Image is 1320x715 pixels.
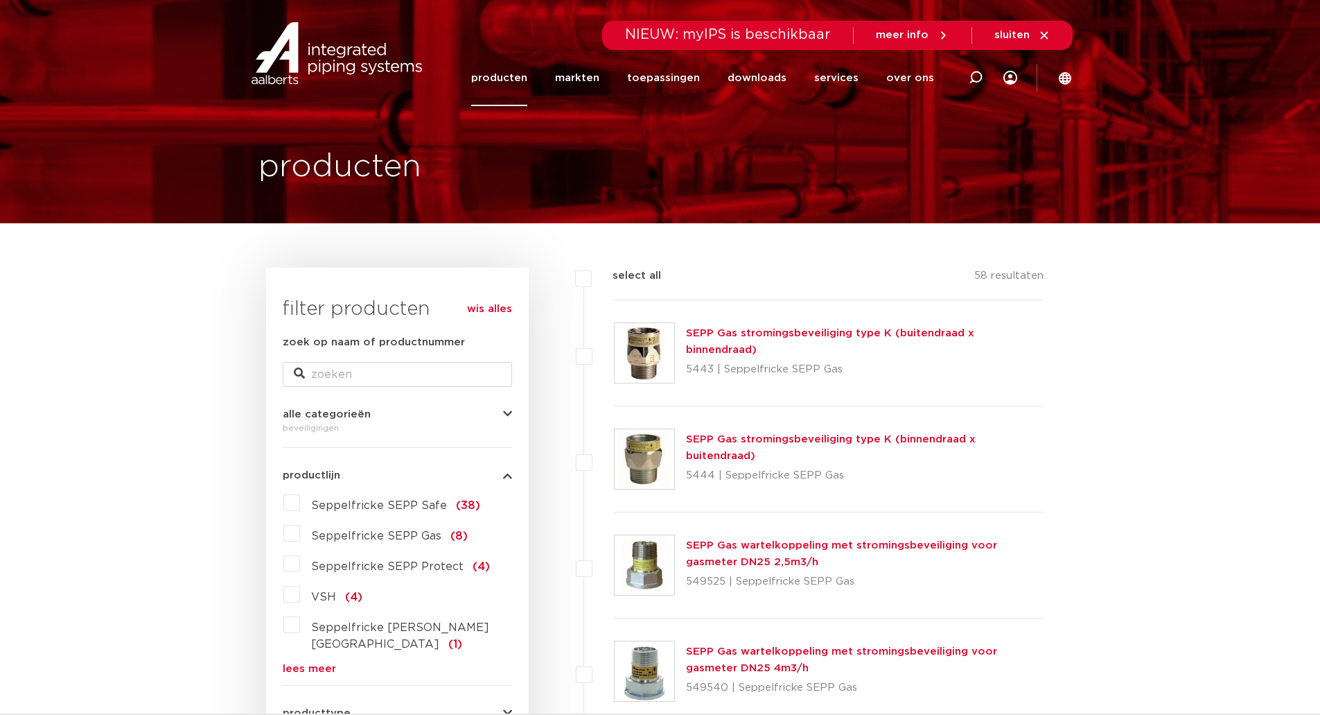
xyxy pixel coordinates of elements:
span: meer info [876,30,929,40]
img: Thumbnail for SEPP Gas stromingsbeveiliging type K (binnendraad x buitendraad) [615,429,674,489]
label: zoek op naam of productnummer [283,334,465,351]
span: Seppelfricke SEPP Protect [311,561,464,572]
div: beveiligingen [283,420,512,436]
a: markten [555,50,599,106]
button: productlijn [283,470,512,481]
h1: producten [258,145,421,189]
img: Thumbnail for SEPP Gas wartelkoppeling met stromingsbeveiliging voor gasmeter DN25 4m3/h [615,641,674,701]
span: NIEUW: myIPS is beschikbaar [625,28,831,42]
a: over ons [886,50,934,106]
p: 5444 | Seppelfricke SEPP Gas [686,465,1044,487]
a: downloads [728,50,786,106]
span: (38) [456,500,480,511]
a: services [814,50,859,106]
a: sluiten [994,29,1050,42]
p: 58 resultaten [974,268,1044,289]
a: producten [471,50,527,106]
a: SEPP Gas stromingsbeveiliging type K (buitendraad x binnendraad) [686,328,974,355]
label: select all [592,268,661,284]
a: lees meer [283,664,512,674]
span: (4) [473,561,490,572]
span: Seppelfricke SEPP Safe [311,500,447,511]
h3: filter producten [283,295,512,323]
span: alle categorieën [283,409,371,420]
img: Thumbnail for SEPP Gas stromingsbeveiliging type K (buitendraad x binnendraad) [615,323,674,383]
span: sluiten [994,30,1030,40]
span: (4) [345,592,362,603]
span: (8) [450,531,468,542]
a: SEPP Gas wartelkoppeling met stromingsbeveiliging voor gasmeter DN25 2,5m3/h [686,540,997,567]
nav: Menu [471,50,934,106]
img: Thumbnail for SEPP Gas wartelkoppeling met stromingsbeveiliging voor gasmeter DN25 2,5m3/h [615,535,674,595]
a: meer info [876,29,949,42]
a: wis alles [467,301,512,318]
p: 549525 | Seppelfricke SEPP Gas [686,571,1044,593]
div: my IPS [1003,50,1017,106]
span: Seppelfricke SEPP Gas [311,531,441,542]
a: toepassingen [627,50,700,106]
p: 549540 | Seppelfricke SEPP Gas [686,677,1044,699]
span: productlijn [283,470,340,481]
input: zoeken [283,362,512,387]
a: SEPP Gas stromingsbeveiliging type K (binnendraad x buitendraad) [686,434,976,461]
button: alle categorieën [283,409,512,420]
p: 5443 | Seppelfricke SEPP Gas [686,359,1044,381]
span: (1) [448,639,462,650]
a: SEPP Gas wartelkoppeling met stromingsbeveiliging voor gasmeter DN25 4m3/h [686,646,997,673]
span: Seppelfricke [PERSON_NAME][GEOGRAPHIC_DATA] [311,622,489,650]
span: VSH [311,592,336,603]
